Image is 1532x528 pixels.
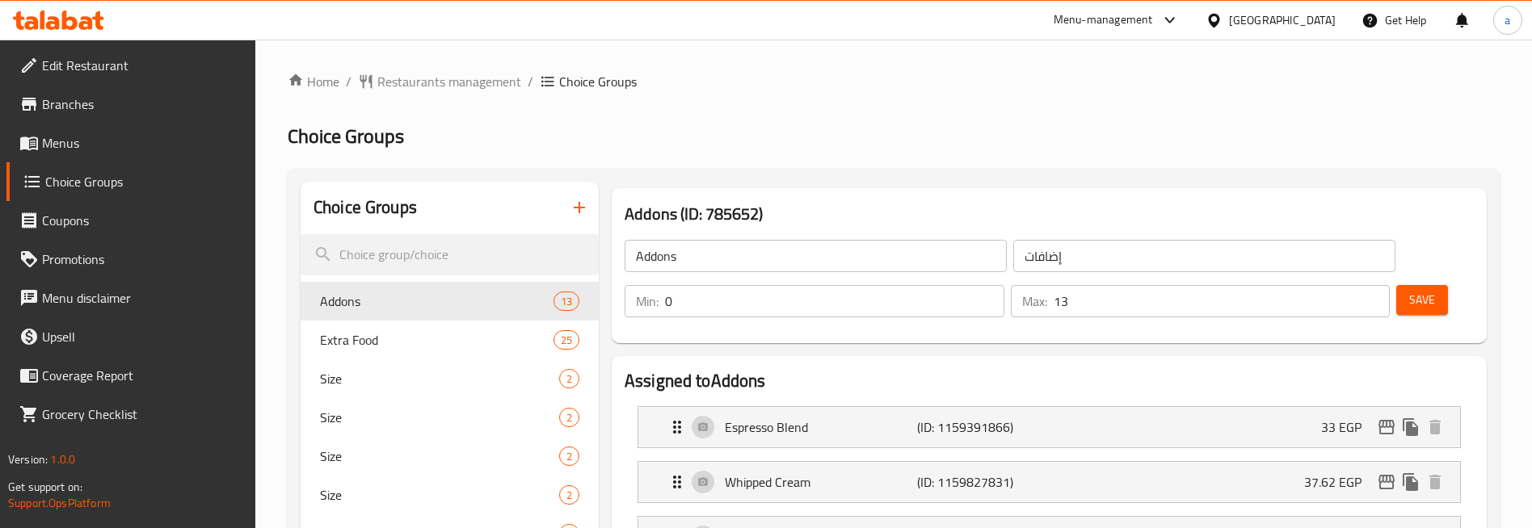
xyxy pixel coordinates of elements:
[560,449,579,464] span: 2
[288,72,339,91] a: Home
[6,162,256,201] a: Choice Groups
[6,240,256,279] a: Promotions
[560,488,579,503] span: 2
[42,249,243,269] span: Promotions
[42,404,243,424] span: Grocery Checklist
[301,234,599,275] input: search
[638,462,1460,502] div: Expand
[42,327,243,346] span: Upsell
[8,492,111,513] a: Support.OpsPlatform
[42,133,243,153] span: Menus
[6,46,256,85] a: Edit Restaurant
[42,288,243,308] span: Menu disclaimer
[6,356,256,395] a: Coverage Report
[358,72,521,91] a: Restaurants management
[320,446,559,466] span: Size
[6,317,256,356] a: Upsell
[6,124,256,162] a: Menus
[554,333,579,348] span: 25
[1374,470,1399,494] button: edit
[625,201,1474,227] h3: Addons (ID: 785652)
[1396,285,1448,315] button: Save
[625,369,1474,393] h2: Assigned to Addons
[301,321,599,359] div: Extra Food25
[320,330,553,350] span: Extra Food
[320,485,559,505] span: Size
[301,282,599,321] div: Addons13
[6,279,256,317] a: Menu disclaimer
[42,94,243,114] span: Branches
[301,476,599,514] div: Size2
[314,195,417,220] h2: Choice Groups
[1423,470,1447,494] button: delete
[1399,415,1423,439] button: duplicate
[301,359,599,398] div: Size2
[288,72,1500,91] nav: breadcrumb
[1054,10,1153,30] div: Menu-management
[377,72,521,91] span: Restaurants management
[6,85,256,124] a: Branches
[8,449,48,470] span: Version:
[42,366,243,385] span: Coverage Report
[301,437,599,476] div: Size2
[638,407,1460,447] div: Expand
[559,485,579,505] div: Choices
[636,291,659,311] p: Min:
[559,369,579,388] div: Choices
[1374,415,1399,439] button: edit
[725,417,917,437] p: Espresso Blend
[1321,417,1374,437] p: 33 EGP
[320,369,559,388] span: Size
[6,395,256,434] a: Grocery Checklist
[1022,291,1047,311] p: Max:
[346,72,351,91] li: /
[8,476,82,497] span: Get support on:
[553,291,579,311] div: Choices
[6,201,256,240] a: Coupons
[1505,11,1510,29] span: a
[625,400,1474,455] li: Expand
[553,330,579,350] div: Choices
[917,472,1046,492] p: (ID: 1159827831)
[42,211,243,230] span: Coupons
[1399,470,1423,494] button: duplicate
[320,408,559,427] span: Size
[625,455,1474,509] li: Expand
[288,118,404,154] span: Choice Groups
[559,446,579,466] div: Choices
[559,408,579,427] div: Choices
[554,294,579,309] span: 13
[559,72,637,91] span: Choice Groups
[50,449,75,470] span: 1.0.0
[528,72,533,91] li: /
[42,56,243,75] span: Edit Restaurant
[301,398,599,437] div: Size2
[560,410,579,425] span: 2
[1423,415,1447,439] button: delete
[1304,472,1374,492] p: 37.62 EGP
[1409,290,1435,310] span: Save
[560,371,579,387] span: 2
[320,291,553,311] span: Addons
[725,472,917,492] p: Whipped Cream
[1229,11,1336,29] div: [GEOGRAPHIC_DATA]
[45,172,243,191] span: Choice Groups
[917,417,1046,437] p: (ID: 1159391866)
